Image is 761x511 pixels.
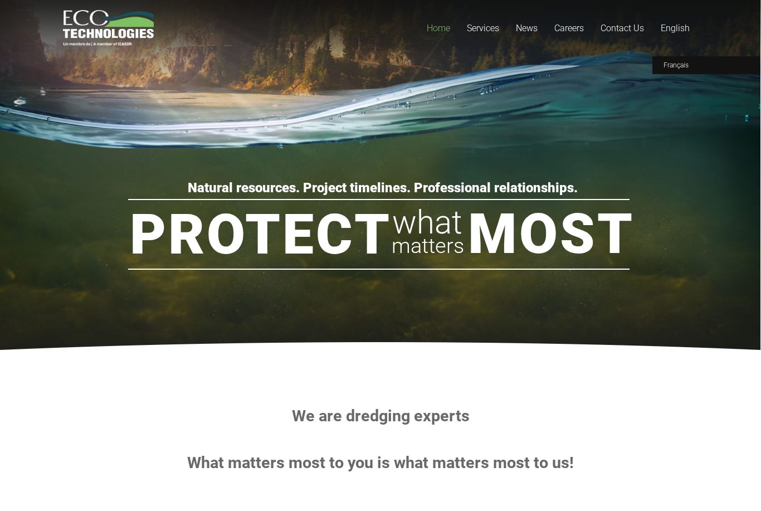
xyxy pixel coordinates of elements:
[652,56,759,74] a: Français
[392,230,464,262] rs-layer: matters
[664,61,689,69] span: Français
[601,23,644,33] span: Contact Us
[292,406,470,425] strong: We are dredging experts
[187,453,574,472] strong: What matters most to you is what matters most to us!
[392,206,462,239] rs-layer: what
[63,10,154,46] a: logo_EcoTech_ASDR_RGB
[554,23,584,33] span: Careers
[468,206,635,262] rs-layer: Most
[188,182,578,194] rs-layer: Natural resources. Project timelines. Professional relationships.
[516,23,538,33] span: News
[130,207,392,262] rs-layer: Protect
[467,23,499,33] span: Services
[661,23,690,33] span: English
[427,23,450,33] span: Home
